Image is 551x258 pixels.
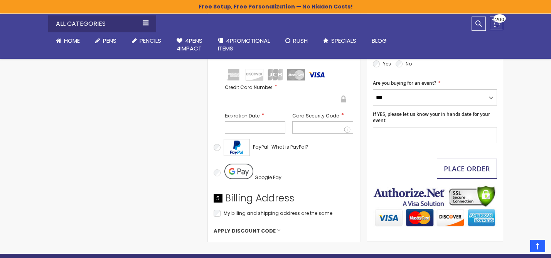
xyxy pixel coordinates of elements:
a: Blog [364,32,394,49]
iframe: Google Customer Reviews [487,237,551,258]
span: Home [64,37,80,45]
a: What is PayPal? [271,142,308,152]
img: discover [246,69,263,80]
span: Google Pay [254,174,281,181]
div: Secure transaction [340,94,347,104]
span: What is PayPal? [271,144,308,150]
span: Specials [331,37,356,45]
a: Rush [278,32,315,49]
a: Home [48,32,88,49]
a: Pens [88,32,124,49]
img: amex [225,69,243,80]
span: 4Pens 4impact [177,37,202,52]
span: 4PROMOTIONAL ITEMS [218,37,270,52]
span: Rush [293,37,308,45]
a: 4Pens4impact [169,32,210,57]
span: 200 [495,16,504,23]
label: Credit Card Number [225,84,353,91]
span: Blog [372,37,387,45]
span: Apply Discount Code [214,228,276,235]
label: Expiration Date [225,112,286,119]
span: Are you buying for an event? [373,80,436,86]
label: Card Security Code [292,112,353,119]
span: My billing and shipping address are the same [224,210,332,216]
img: jcb [266,69,284,80]
label: No [406,60,412,67]
label: Yes [383,60,391,67]
span: Pens [103,37,116,45]
span: Pencils [140,37,161,45]
div: All Categories [48,15,156,32]
a: 4PROMOTIONALITEMS [210,32,278,57]
span: If YES, please let us know your in hands date for your event [373,111,490,124]
a: Pencils [124,32,169,49]
a: 200 [490,17,503,30]
span: Place Order [444,164,490,173]
img: Pay with Google Pay [224,164,253,179]
button: Place Order [437,159,497,179]
a: Specials [315,32,364,49]
div: Billing Address [214,192,355,209]
img: Acceptance Mark [224,139,250,156]
img: visa [308,69,326,80]
img: mastercard [287,69,305,80]
span: PayPal [253,144,268,150]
